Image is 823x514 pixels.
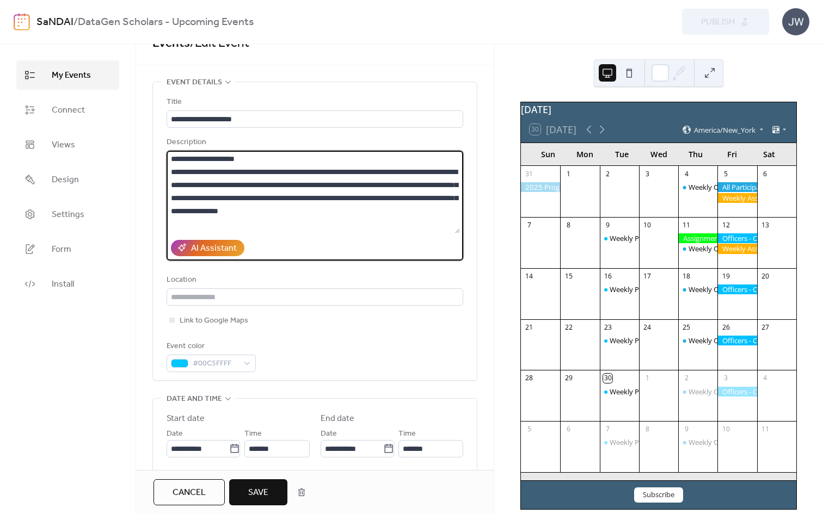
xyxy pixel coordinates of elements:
div: Officers - Complete Set 1 (Gen AI Tool Market Research Micro-job) [717,233,757,243]
div: 3 [721,374,730,383]
div: Officers - Complete Set 4 (Gen AI Tool Market Research Micro-job) [717,387,757,397]
div: 26 [721,323,730,332]
div: Thu [677,143,714,165]
div: Weekly Program Meeting - Data Detective [610,284,745,294]
a: Views [16,130,119,159]
div: 10 [643,220,652,230]
div: 9 [682,425,691,434]
div: [DATE] [521,102,796,116]
div: 5 [721,169,730,178]
div: Wed [640,143,677,165]
a: My Events [16,60,119,90]
div: Weekly Program Meeting - Prompting Showdown [610,336,770,345]
div: Weekly Program Meeting [610,437,691,447]
div: Officers - Complete Set 3 (Gen AI Tool Market Research Micro-job) [717,336,757,345]
div: 22 [564,323,573,332]
div: 21 [525,323,534,332]
div: Weekly Program Meeting [610,387,691,397]
button: Save [229,479,287,505]
div: Fri [714,143,751,165]
div: Description [167,136,461,149]
span: Time [244,428,262,441]
b: / [73,12,78,33]
div: Mon [567,143,604,165]
span: Link to Google Maps [180,314,248,327]
div: 7 [603,425,612,434]
div: Weekly Office Hours [689,182,754,192]
div: JW [782,8,809,35]
div: Officers - Complete Set 2 (Gen AI Tool Market Research Micro-job) [717,284,757,294]
div: 5 [525,425,534,434]
div: 9 [603,220,612,230]
span: Cancel [173,486,206,499]
span: My Events [52,69,91,82]
div: 4 [682,169,691,178]
div: 2025 Program Enrollment Period [521,182,560,192]
span: Date [167,428,183,441]
div: 2 [682,374,691,383]
div: End date [321,412,355,425]
div: 12 [721,220,730,230]
div: Weekly Office Hours [678,336,717,345]
span: Save [248,486,268,499]
span: Views [52,139,75,152]
div: 3 [643,169,652,178]
button: Subscribe [634,487,683,503]
span: America/New_York [694,126,756,133]
div: Weekly Office Hours [689,437,754,447]
a: Connect [16,95,119,125]
span: Date and time [167,393,222,406]
div: Sun [530,143,567,165]
span: Date [321,428,337,441]
div: 27 [760,323,770,332]
span: Design [52,174,79,187]
div: 23 [603,323,612,332]
div: 4 [760,374,770,383]
a: Install [16,269,119,299]
div: 24 [643,323,652,332]
div: Weekly Office Hours [678,387,717,397]
b: DataGen Scholars - Upcoming Events [78,12,254,33]
div: AI Assistant [191,242,237,255]
div: Tue [604,143,641,165]
div: All Participants - Complete Program Assessment Exam [717,182,757,192]
img: logo [14,13,30,30]
div: 31 [525,169,534,178]
a: Settings [16,200,119,229]
div: 7 [525,220,534,230]
div: 25 [682,323,691,332]
div: Weekly Office Hours [689,244,754,253]
div: Weekly Assignment: Podcast Rating [717,244,757,253]
div: Weekly Office Hours [678,182,717,192]
span: Event details [167,76,222,89]
span: Connect [52,104,85,117]
div: Weekly Program Meeting - Prompting Showdown [600,336,639,345]
div: 11 [682,220,691,230]
div: Location [167,274,461,287]
div: Weekly Office Hours [678,284,717,294]
div: 17 [643,271,652,281]
a: SaNDAI [36,12,73,33]
div: Weekly Office Hours [678,244,717,253]
span: Install [52,278,74,291]
div: Weekly Program Meeting [600,387,639,397]
div: 2 [603,169,612,178]
div: 20 [760,271,770,281]
div: 6 [760,169,770,178]
div: 30 [603,374,612,383]
div: Sat [751,143,788,165]
button: Cancel [153,479,225,505]
div: 8 [564,220,573,230]
div: 16 [603,271,612,281]
div: 18 [682,271,691,281]
span: #00C5FFFF [193,357,238,370]
div: 19 [721,271,730,281]
a: Form [16,234,119,264]
span: Settings [52,208,84,221]
div: 13 [760,220,770,230]
div: 11 [760,425,770,434]
a: Design [16,165,119,194]
div: Weekly Office Hours [689,284,754,294]
div: Weekly Assignment: Officers - Check Emails For Next Payment Amounts [717,193,757,203]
